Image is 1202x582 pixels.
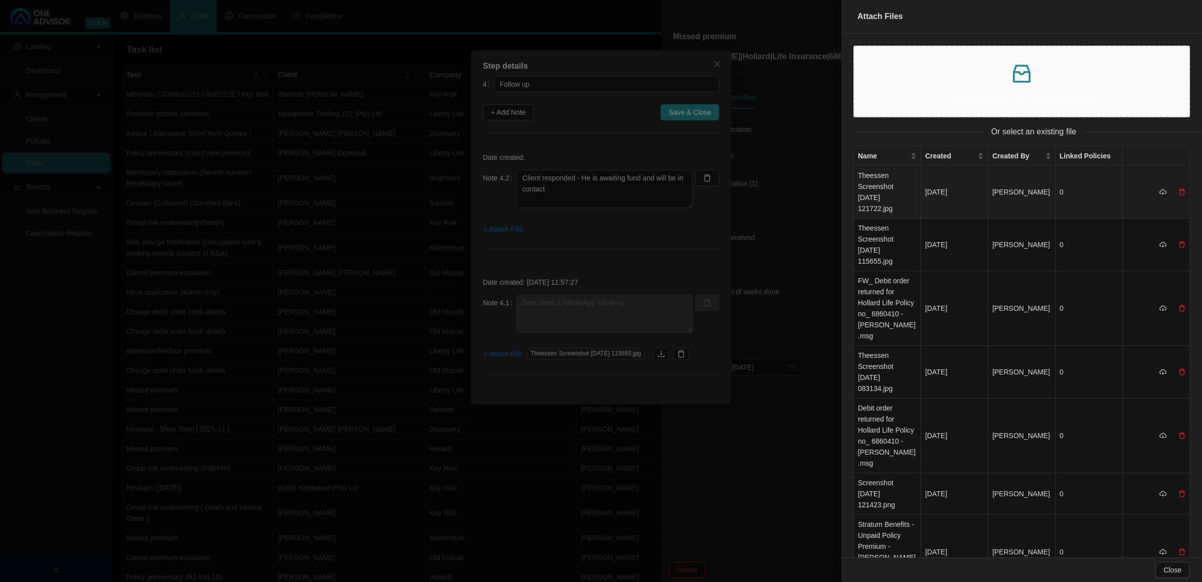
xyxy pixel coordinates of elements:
span: Close [1163,564,1181,575]
span: [PERSON_NAME] [992,490,1050,498]
td: [DATE] [921,219,988,271]
td: 0 [1056,271,1123,346]
td: Theessen Screenshot [DATE] 121722.jpg [854,166,921,219]
td: Theessen Screenshot [DATE] 083134.jpg [854,346,921,399]
span: delete [1178,490,1185,497]
span: delete [1178,368,1185,375]
td: 0 [1056,346,1123,399]
td: [DATE] [921,166,988,219]
span: cloud-download [1159,241,1166,248]
span: Or select an existing file [983,125,1084,138]
span: Attach Files [857,12,903,21]
td: 0 [1056,399,1123,473]
td: Debit order returned for Hollard Life Policy no_ 6860410 - [PERSON_NAME].msg [854,399,921,473]
span: [PERSON_NAME] [992,548,1050,556]
span: delete [1178,305,1185,312]
span: cloud-download [1159,490,1166,497]
td: 0 [1056,166,1123,219]
span: [PERSON_NAME] [992,241,1050,249]
span: inbox [1010,62,1034,86]
span: Name [858,150,909,161]
span: inboxDrag & drop files here or click to upload [854,47,1189,116]
span: cloud-download [1159,188,1166,196]
th: Name [854,146,921,166]
td: Theessen Screenshot [DATE] 115655.jpg [854,219,921,271]
span: [PERSON_NAME] [992,188,1050,196]
span: [PERSON_NAME] [992,304,1050,312]
td: Screenshot [DATE] 121423.png [854,473,921,515]
td: 0 [1056,473,1123,515]
span: [PERSON_NAME] [992,432,1050,440]
span: delete [1178,241,1185,248]
span: delete [1178,548,1185,555]
td: [DATE] [921,346,988,399]
span: cloud-download [1159,305,1166,312]
td: FW_ Debit order returned for Hollard Life Policy no_ 6860410 - [PERSON_NAME].msg [854,271,921,346]
span: delete [1178,188,1185,196]
span: delete [1178,432,1185,439]
span: cloud-download [1159,432,1166,439]
th: Linked Policies [1056,146,1123,166]
td: [DATE] [921,271,988,346]
span: [PERSON_NAME] [992,368,1050,376]
td: [DATE] [921,399,988,473]
p: Drag & drop files here or click to upload [862,94,1181,106]
span: cloud-download [1159,548,1166,555]
td: 0 [1056,219,1123,271]
span: Created By [992,150,1043,161]
span: cloud-download [1159,368,1166,375]
span: Created [925,150,976,161]
th: Created By [988,146,1055,166]
th: Created [921,146,988,166]
button: Close [1155,562,1189,578]
td: [DATE] [921,473,988,515]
